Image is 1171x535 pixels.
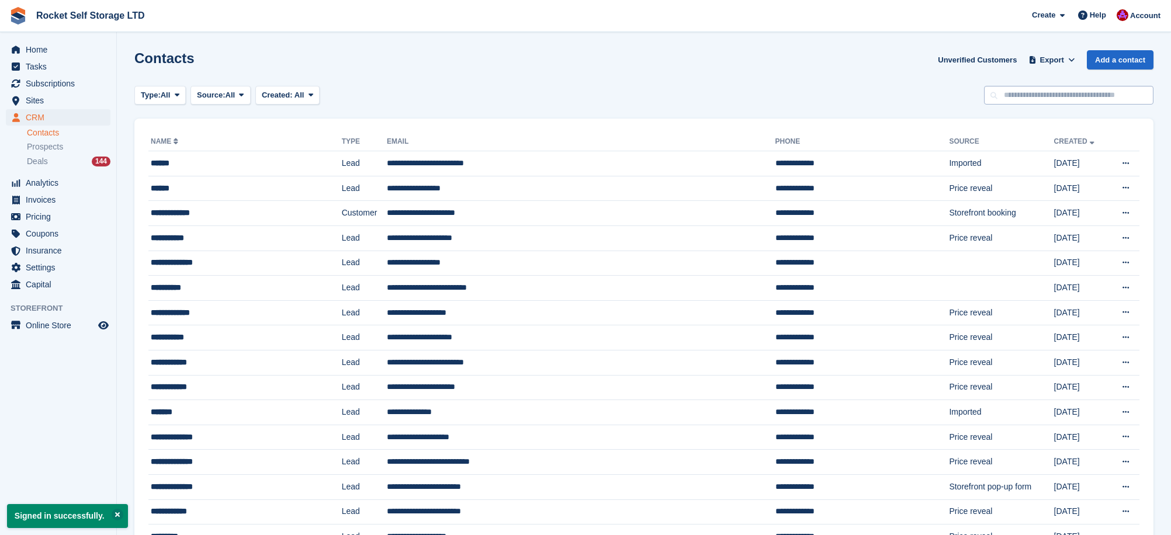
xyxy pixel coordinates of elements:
[1054,251,1108,276] td: [DATE]
[32,6,150,25] a: Rocket Self Storage LTD
[342,276,387,301] td: Lead
[949,151,1054,176] td: Imported
[226,89,235,101] span: All
[949,400,1054,425] td: Imported
[949,499,1054,524] td: Price reveal
[6,192,110,208] a: menu
[6,209,110,225] a: menu
[134,86,186,105] button: Type: All
[1054,151,1108,176] td: [DATE]
[342,499,387,524] td: Lead
[342,375,387,400] td: Lead
[26,75,96,92] span: Subscriptions
[1054,225,1108,251] td: [DATE]
[1130,10,1160,22] span: Account
[1054,350,1108,375] td: [DATE]
[190,86,251,105] button: Source: All
[933,50,1021,70] a: Unverified Customers
[6,41,110,58] a: menu
[1087,50,1153,70] a: Add a contact
[151,137,181,145] a: Name
[1054,325,1108,350] td: [DATE]
[96,318,110,332] a: Preview store
[1054,499,1108,524] td: [DATE]
[26,225,96,242] span: Coupons
[342,325,387,350] td: Lead
[26,317,96,333] span: Online Store
[6,276,110,293] a: menu
[1054,201,1108,226] td: [DATE]
[342,350,387,375] td: Lead
[1054,425,1108,450] td: [DATE]
[26,92,96,109] span: Sites
[141,89,161,101] span: Type:
[342,400,387,425] td: Lead
[11,303,116,314] span: Storefront
[1054,375,1108,400] td: [DATE]
[27,141,63,152] span: Prospects
[6,259,110,276] a: menu
[949,176,1054,201] td: Price reveal
[26,58,96,75] span: Tasks
[26,109,96,126] span: CRM
[1026,50,1078,70] button: Export
[6,242,110,259] a: menu
[949,225,1054,251] td: Price reveal
[949,300,1054,325] td: Price reveal
[197,89,225,101] span: Source:
[1090,9,1106,21] span: Help
[1054,276,1108,301] td: [DATE]
[92,157,110,166] div: 144
[342,176,387,201] td: Lead
[26,41,96,58] span: Home
[27,156,48,167] span: Deals
[1032,9,1055,21] span: Create
[26,242,96,259] span: Insurance
[342,251,387,276] td: Lead
[6,109,110,126] a: menu
[387,133,775,151] th: Email
[949,474,1054,499] td: Storefront pop-up form
[775,133,950,151] th: Phone
[949,133,1054,151] th: Source
[342,425,387,450] td: Lead
[342,300,387,325] td: Lead
[1054,474,1108,499] td: [DATE]
[1054,300,1108,325] td: [DATE]
[6,75,110,92] a: menu
[342,201,387,226] td: Customer
[1054,400,1108,425] td: [DATE]
[26,276,96,293] span: Capital
[949,450,1054,475] td: Price reveal
[342,133,387,151] th: Type
[949,201,1054,226] td: Storefront booking
[1117,9,1128,21] img: Lee Tresadern
[342,474,387,499] td: Lead
[26,192,96,208] span: Invoices
[27,141,110,153] a: Prospects
[1040,54,1064,66] span: Export
[1054,450,1108,475] td: [DATE]
[295,91,304,99] span: All
[6,225,110,242] a: menu
[1054,137,1097,145] a: Created
[26,209,96,225] span: Pricing
[255,86,320,105] button: Created: All
[9,7,27,25] img: stora-icon-8386f47178a22dfd0bd8f6a31ec36ba5ce8667c1dd55bd0f319d3a0aa187defe.svg
[6,58,110,75] a: menu
[342,225,387,251] td: Lead
[6,92,110,109] a: menu
[6,317,110,333] a: menu
[27,127,110,138] a: Contacts
[161,89,171,101] span: All
[949,325,1054,350] td: Price reveal
[26,175,96,191] span: Analytics
[6,175,110,191] a: menu
[342,151,387,176] td: Lead
[26,259,96,276] span: Settings
[7,504,128,528] p: Signed in successfully.
[342,450,387,475] td: Lead
[134,50,195,66] h1: Contacts
[949,350,1054,375] td: Price reveal
[1054,176,1108,201] td: [DATE]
